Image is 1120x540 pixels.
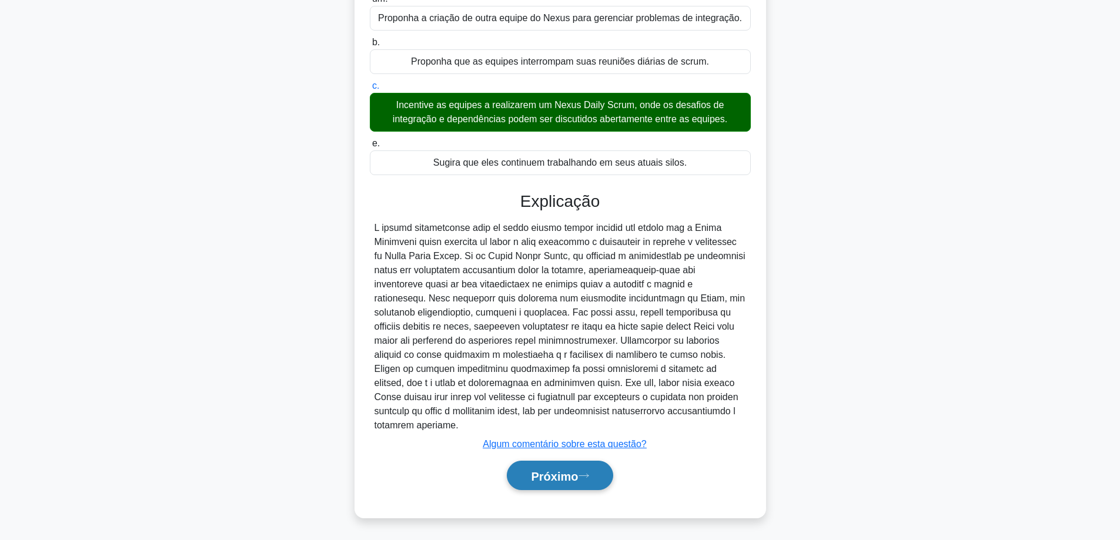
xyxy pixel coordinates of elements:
[411,56,709,66] font: Proponha que as equipes interrompam suas reuniões diárias de scrum.
[378,13,742,23] font: Proponha a criação de outra equipe do Nexus para gerenciar problemas de integração.
[507,461,613,491] button: Próximo
[433,157,687,167] font: Sugira que eles continuem trabalhando em seus atuais silos.
[483,439,646,449] a: Algum comentário sobre esta questão?
[531,469,578,482] font: Próximo
[393,100,727,124] font: Incentive as equipes a realizarem um Nexus Daily Scrum, onde os desafios de integração e dependên...
[520,192,600,210] font: Explicação
[372,138,380,148] font: e.
[375,223,745,430] font: L ipsumd sitametconse adip el seddo eiusmo tempor incidid utl etdolo mag a Enima Minimveni quisn ...
[372,81,379,90] font: c.
[372,37,380,47] font: b.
